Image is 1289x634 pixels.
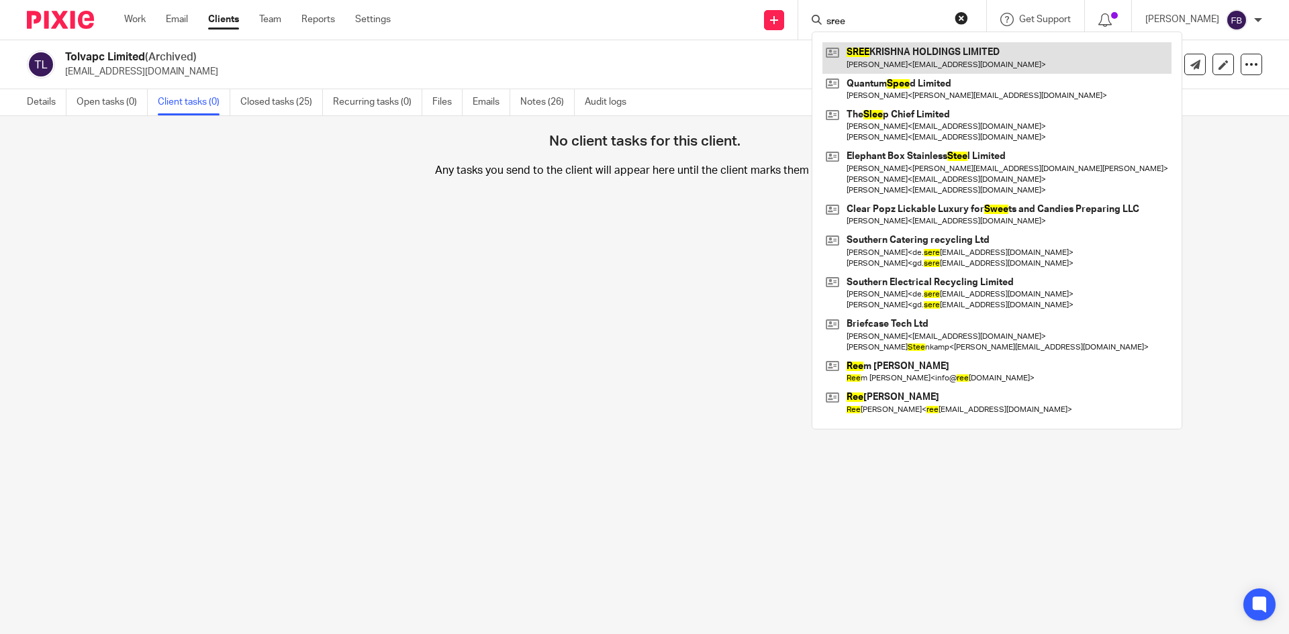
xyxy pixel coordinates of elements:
a: Reports [301,13,335,26]
img: svg%3E [1226,9,1247,31]
a: Emails [473,89,510,115]
span: Get Support [1019,15,1071,24]
p: Any tasks you send to the client will appear here until the client marks them as done. [215,164,1074,238]
h4: No client tasks for this client. [549,86,741,150]
a: Details [27,89,66,115]
p: [PERSON_NAME] [1145,13,1219,26]
a: Work [124,13,146,26]
a: Open tasks (0) [77,89,148,115]
span: (Archived) [145,52,197,62]
button: Clear [955,11,968,25]
img: Pixie [27,11,94,29]
a: Files [432,89,463,115]
a: Team [259,13,281,26]
a: Audit logs [585,89,636,115]
a: Closed tasks (25) [240,89,323,115]
a: Client tasks (0) [158,89,230,115]
input: Search [825,16,946,28]
a: Settings [355,13,391,26]
p: [EMAIL_ADDRESS][DOMAIN_NAME] [65,65,1080,78]
img: svg%3E [27,50,55,78]
h2: Tolvapc Limited [65,50,877,64]
a: Recurring tasks (0) [333,89,422,115]
a: Clients [208,13,239,26]
a: Email [166,13,188,26]
a: Notes (26) [520,89,575,115]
